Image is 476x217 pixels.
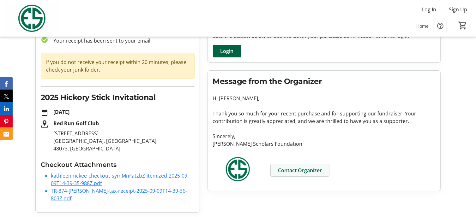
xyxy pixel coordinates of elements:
a: kathleenmckee-checkout-symMnFatzbZ-itemized-2025-09-09T14-39-35-988Z.pdf [51,172,189,187]
span: Sign Up [449,6,467,13]
p: Thank you so much for your recent purchase and for supporting our fundraiser. Your contribution i... [213,110,435,125]
a: Home [411,20,434,32]
button: Login [213,45,241,57]
button: Sign Up [444,4,472,15]
p: Sincerely, [213,132,435,140]
a: Contact Organizer [270,164,329,177]
p: [PERSON_NAME] Scholars Foundation [213,140,435,148]
p: Your receipt has been sent to your email. [48,37,195,44]
span: Log In [422,6,436,13]
img: Evans Scholars Foundation logo [213,155,263,183]
button: Log In [417,4,441,15]
a: TR-874-[PERSON_NAME]-tax-receipt-2025-09-09T14-39-36-803Z.pdf [51,187,187,202]
p: [STREET_ADDRESS] [GEOGRAPHIC_DATA], [GEOGRAPHIC_DATA] 48073, [GEOGRAPHIC_DATA] [53,130,195,152]
span: Home [416,23,429,29]
mat-icon: check_circle [41,36,48,44]
h3: Checkout Attachments [41,160,195,169]
strong: [DATE] [53,108,69,115]
span: Contact Organizer [278,167,322,174]
h2: Message from the Organizer [213,76,435,87]
p: Hi [PERSON_NAME], [213,95,435,102]
img: Evans Scholars Foundation's Logo [4,3,60,34]
strong: Red Run Golf Club [53,120,99,127]
h2: 2025 Hickory Stick Invitational [41,92,195,103]
button: Cart [457,20,468,31]
mat-icon: date_range [41,109,48,116]
div: If you do not receive your receipt within 20 minutes, please check your junk folder. [41,53,195,79]
span: Login [220,47,234,55]
button: Help [434,20,447,32]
